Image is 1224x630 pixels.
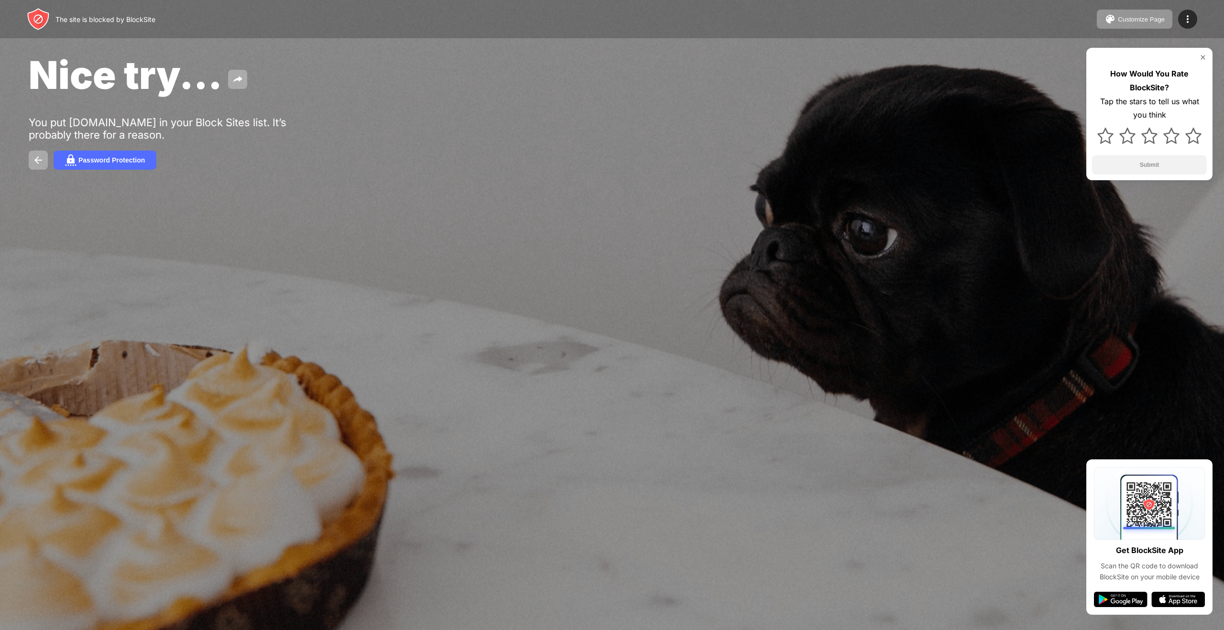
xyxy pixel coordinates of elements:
img: qrcode.svg [1094,467,1205,540]
div: Get BlockSite App [1116,543,1183,557]
button: Submit [1092,155,1207,174]
button: Password Protection [54,151,156,170]
img: pallet.svg [1104,13,1116,25]
img: back.svg [33,154,44,166]
img: app-store.svg [1151,592,1205,607]
div: How Would You Rate BlockSite? [1092,67,1207,95]
button: Customize Page [1097,10,1172,29]
img: rate-us-close.svg [1199,54,1207,61]
span: Nice try... [29,52,222,98]
div: Scan the QR code to download BlockSite on your mobile device [1094,561,1205,582]
div: The site is blocked by BlockSite [55,15,155,23]
div: Password Protection [78,156,145,164]
img: password.svg [65,154,76,166]
div: You put [DOMAIN_NAME] in your Block Sites list. It’s probably there for a reason. [29,116,324,141]
img: star.svg [1097,128,1114,144]
img: menu-icon.svg [1182,13,1193,25]
div: Tap the stars to tell us what you think [1092,95,1207,122]
img: star.svg [1141,128,1158,144]
img: share.svg [232,74,243,85]
div: Customize Page [1118,16,1165,23]
img: google-play.svg [1094,592,1147,607]
img: star.svg [1119,128,1136,144]
img: star.svg [1185,128,1202,144]
img: star.svg [1163,128,1180,144]
img: header-logo.svg [27,8,50,31]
